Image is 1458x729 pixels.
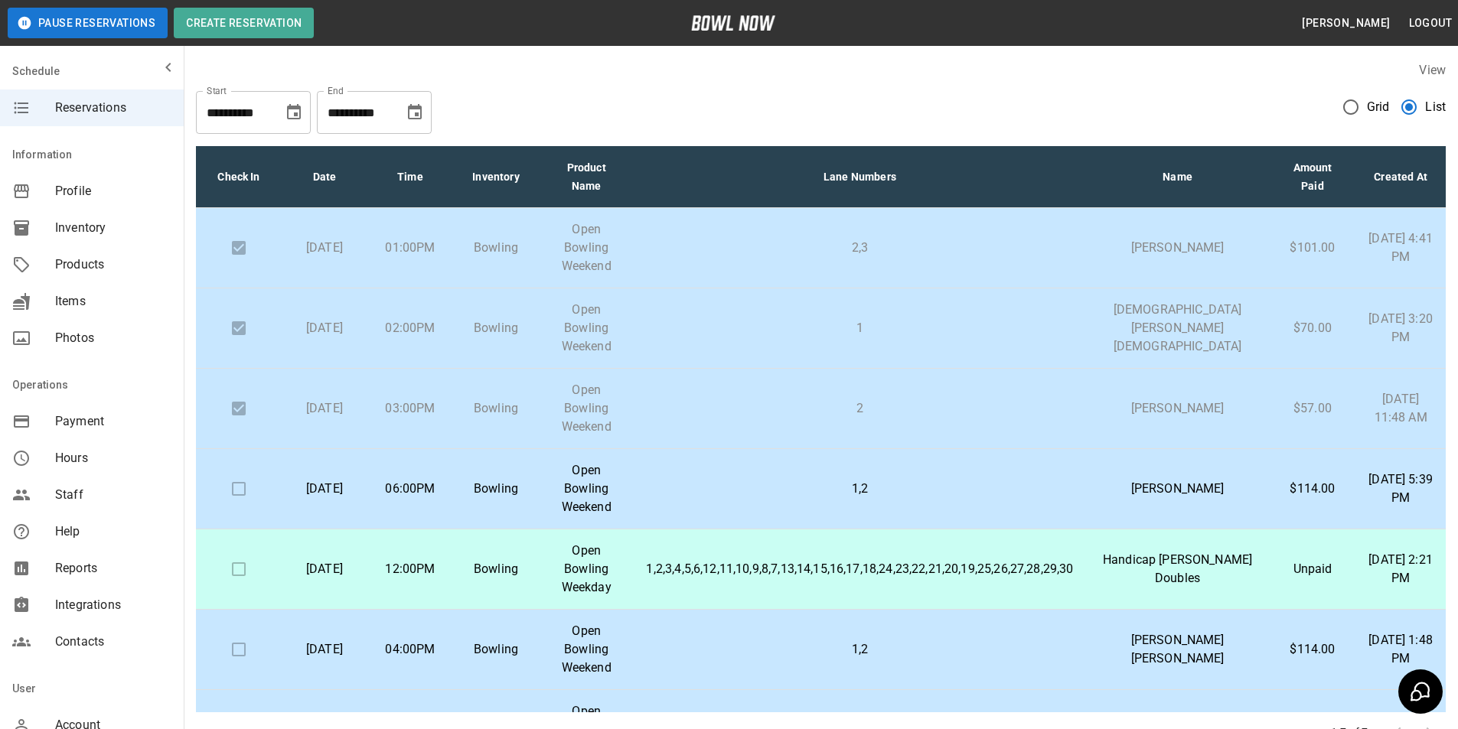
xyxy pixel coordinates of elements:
p: [DATE] [294,640,355,659]
p: 12:00PM [380,560,441,578]
th: Date [282,146,367,208]
th: Check In [196,146,282,208]
p: [PERSON_NAME] [1098,239,1257,257]
p: Bowling [465,480,527,498]
p: 2 [646,399,1073,418]
p: 2,3 [646,239,1073,257]
p: [PERSON_NAME] [1098,399,1257,418]
button: [PERSON_NAME] [1296,9,1396,37]
p: [DATE] [294,480,355,498]
p: 1,2 [646,480,1073,498]
th: Amount Paid [1270,146,1356,208]
span: Payment [55,412,171,431]
p: 01:00PM [380,239,441,257]
p: Unpaid [1282,560,1344,578]
th: Time [367,146,453,208]
span: Help [55,522,171,541]
p: $101.00 [1282,239,1344,257]
span: Contacts [55,633,171,651]
p: [DATE] [294,560,355,578]
p: $70.00 [1282,319,1344,337]
span: Profile [55,182,171,200]
p: Open Bowling Weekend [551,220,621,275]
p: Open Bowling Weekend [551,461,621,516]
button: Pause Reservations [8,8,168,38]
span: Reservations [55,99,171,117]
p: [DATE] 3:20 PM [1368,310,1434,347]
button: Choose date, selected date is Nov 12, 2025 [400,97,430,128]
th: Inventory [453,146,539,208]
th: Created At [1355,146,1446,208]
button: Create Reservation [174,8,314,38]
p: Bowling [465,399,527,418]
label: View [1419,63,1446,77]
p: [DATE] 5:39 PM [1368,470,1434,507]
p: Bowling [465,319,527,337]
th: Name [1085,146,1269,208]
p: 1,2 [646,640,1073,659]
p: Open Bowling Weekend [551,622,621,677]
th: Product Name [539,146,634,208]
p: [DEMOGRAPHIC_DATA][PERSON_NAME][DEMOGRAPHIC_DATA] [1098,301,1257,356]
p: [DATE] [294,319,355,337]
span: List [1425,98,1446,116]
p: [DATE] [294,399,355,418]
span: Products [55,255,171,274]
p: 02:00PM [380,319,441,337]
p: 04:00PM [380,640,441,659]
span: Inventory [55,219,171,237]
p: $114.00 [1282,480,1344,498]
p: 1,2,3,4,5,6,12,11,10,9,8,7,13,14,15,16,17,18,24,23,22,21,20,19,25,26,27,28,29,30 [646,560,1073,578]
p: [DATE] 11:48 AM [1368,390,1434,427]
p: Open Bowling Weekend [551,301,621,356]
p: Open Bowling Weekday [551,542,621,597]
img: logo [691,15,775,31]
p: 1 [646,319,1073,337]
span: Reports [55,559,171,578]
button: Choose date, selected date is Oct 12, 2025 [279,97,309,128]
p: 06:00PM [380,480,441,498]
p: Handicap [PERSON_NAME] Doubles [1098,551,1257,587]
button: Logout [1403,9,1458,37]
p: [DATE] 1:48 PM [1368,631,1434,668]
span: Integrations [55,596,171,614]
p: [DATE] 2:21 PM [1368,551,1434,587]
p: [PERSON_NAME] [1098,480,1257,498]
p: $114.00 [1282,640,1344,659]
th: Lane Numbers [634,146,1085,208]
p: Bowling [465,640,527,659]
p: $57.00 [1282,399,1344,418]
p: [PERSON_NAME] [PERSON_NAME] [1098,631,1257,668]
span: Staff [55,486,171,504]
span: Grid [1367,98,1390,116]
span: Photos [55,329,171,347]
span: Items [55,292,171,311]
p: Open Bowling Weekend [551,381,621,436]
p: [DATE] 4:41 PM [1368,229,1434,266]
span: Hours [55,449,171,467]
p: 03:00PM [380,399,441,418]
p: Bowling [465,239,527,257]
p: Bowling [465,560,527,578]
p: [DATE] [294,239,355,257]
